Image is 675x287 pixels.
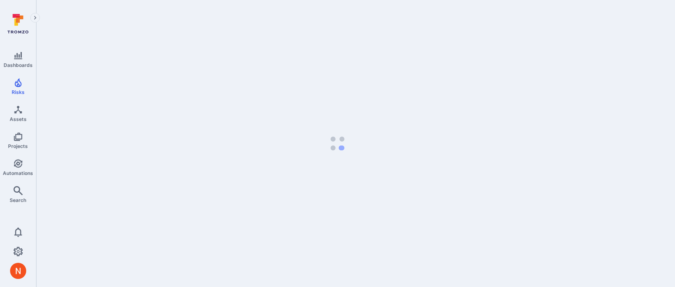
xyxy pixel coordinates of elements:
[4,62,33,68] span: Dashboards
[12,89,25,95] span: Risks
[32,15,38,21] i: Expand navigation menu
[10,116,27,122] span: Assets
[10,263,26,279] div: Neeren Patki
[8,143,28,149] span: Projects
[3,170,33,176] span: Automations
[10,263,26,279] img: ACg8ocIprwjrgDQnDsNSk9Ghn5p5-B8DpAKWoJ5Gi9syOE4K59tr4Q=s96-c
[30,13,40,23] button: Expand navigation menu
[10,197,26,203] span: Search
